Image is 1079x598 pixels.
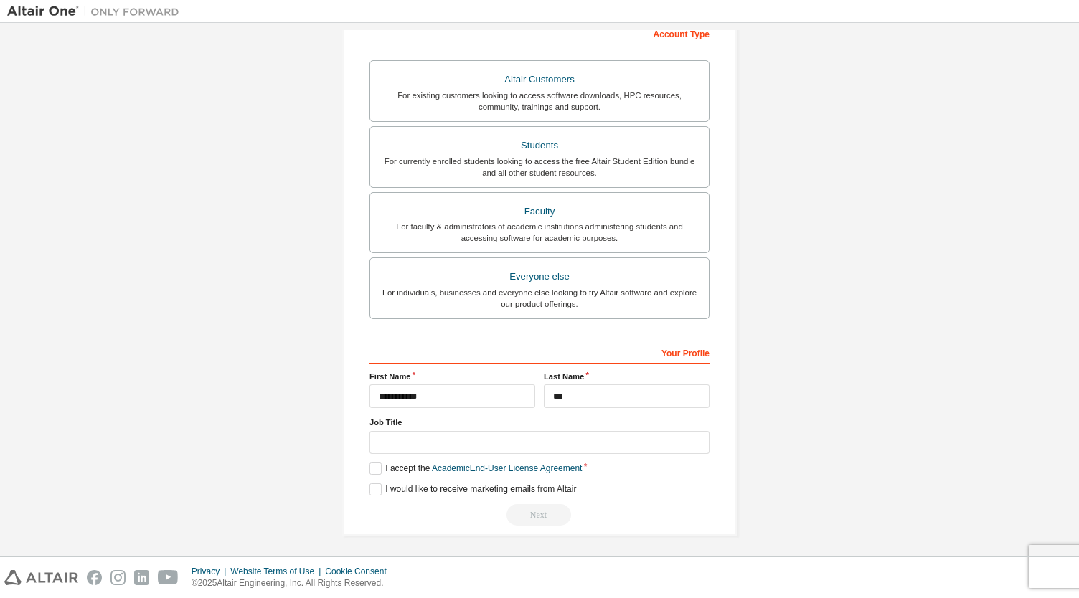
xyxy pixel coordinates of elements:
[369,371,535,382] label: First Name
[379,156,700,179] div: For currently enrolled students looking to access the free Altair Student Edition bundle and all ...
[110,570,126,585] img: instagram.svg
[379,136,700,156] div: Students
[379,201,700,222] div: Faculty
[369,504,710,526] div: Read and acccept EULA to continue
[379,70,700,90] div: Altair Customers
[544,371,710,382] label: Last Name
[432,463,582,473] a: Academic End-User License Agreement
[192,577,395,589] p: © 2025 Altair Engineering, Inc. All Rights Reserved.
[134,570,149,585] img: linkedin.svg
[230,566,325,577] div: Website Terms of Use
[369,462,582,475] label: I accept the
[379,90,700,113] div: For existing customers looking to access software downloads, HPC resources, community, trainings ...
[369,22,710,44] div: Account Type
[379,287,700,310] div: For individuals, businesses and everyone else looking to try Altair software and explore our prod...
[369,483,576,495] label: I would like to receive marketing emails from Altair
[325,566,395,577] div: Cookie Consent
[7,4,187,19] img: Altair One
[379,267,700,287] div: Everyone else
[4,570,78,585] img: altair_logo.svg
[369,417,710,428] label: Job Title
[369,341,710,364] div: Your Profile
[158,570,179,585] img: youtube.svg
[192,566,230,577] div: Privacy
[87,570,102,585] img: facebook.svg
[379,221,700,244] div: For faculty & administrators of academic institutions administering students and accessing softwa...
